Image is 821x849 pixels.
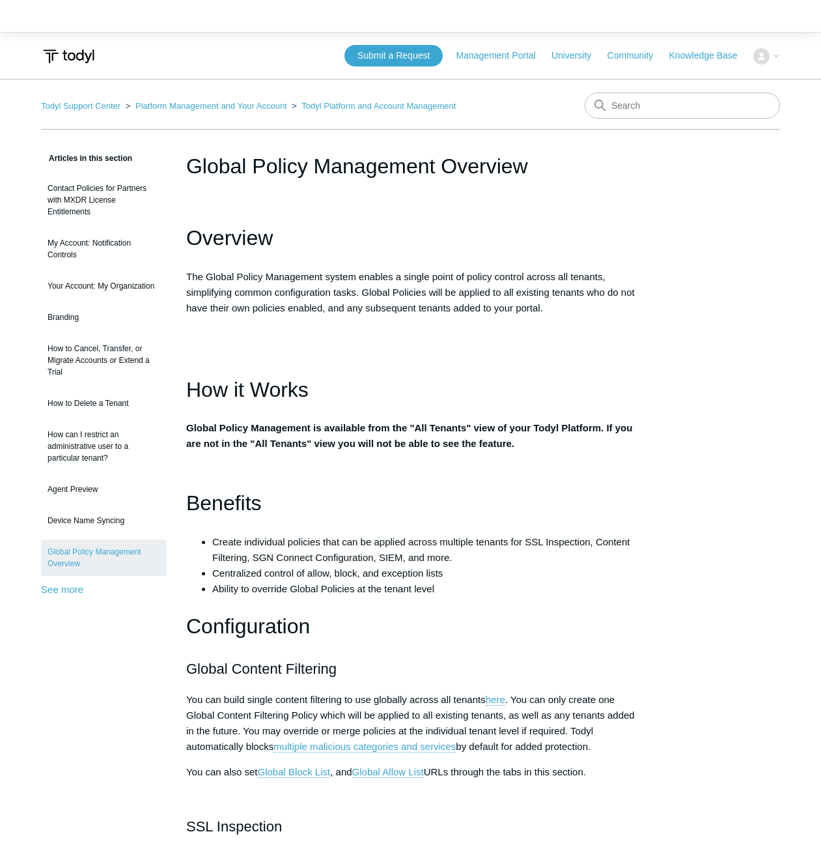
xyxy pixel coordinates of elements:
li: Platform Management and Your Account [123,101,290,111]
h1: How it Works [186,373,635,407]
h2: Global Content Filtering [186,657,635,680]
a: How can I restrict an administrative user to a particular tenant? [41,422,167,470]
li: Todyl Support Center [41,101,123,111]
a: Branding [41,305,167,330]
img: Todyl Support Center Help Center home page [41,44,96,68]
a: How to Delete a Tenant [41,391,167,416]
a: Global Policy Management Overview [41,540,167,576]
a: Management Portal [456,49,549,63]
h1: Global Policy Management Overview [186,151,635,182]
li: Todyl Platform and Account Management [289,101,456,111]
a: See more [41,584,83,595]
a: Submit a Request [344,45,443,66]
a: here [486,694,505,706]
span: Articles in this section [41,154,132,163]
p: You can also set , and URLs through the tabs in this section. [186,764,635,780]
a: Todyl Platform and Account Management [301,101,456,111]
li: Ability to override Global Policies at the tenant level [212,581,635,597]
input: Search [585,93,780,119]
li: Create individual policies that can be applied across multiple tenants for SSL Inspection, Conten... [212,534,635,566]
a: Global Allow List [352,766,424,778]
strong: Global Policy Management is available from the "All Tenants" view of your Todyl Platform. If you ... [186,422,632,449]
a: University [551,49,604,63]
p: The Global Policy Management system enables a single point of policy control across all tenants, ... [186,269,635,316]
a: Global Block List [258,766,331,778]
a: Agent Preview [41,477,167,502]
a: Todyl Support Center [41,101,120,111]
a: Contact Policies for Partners with MXDR License Entitlements [41,176,167,224]
a: How to Cancel, Transfer, or Migrate Accounts or Extend a Trial [41,336,167,384]
h2: SSL Inspection [186,815,635,838]
h1: Benefits [186,487,635,520]
a: My Account: Notification Controls [41,231,167,267]
a: Community [607,49,667,63]
h1: Configuration [186,610,635,643]
a: Device Name Syncing [41,508,167,533]
a: Knowledge Base [669,49,751,63]
a: Your Account: My Organization [41,274,167,298]
li: Centralized control of allow, block, and exception lists [212,566,635,581]
a: Platform Management and Your Account [135,101,287,111]
p: You can build single content filtering to use globally across all tenants . You can only create o... [186,692,635,755]
h1: Overview [186,222,635,255]
a: multiple malicious categories and services [273,741,456,753]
